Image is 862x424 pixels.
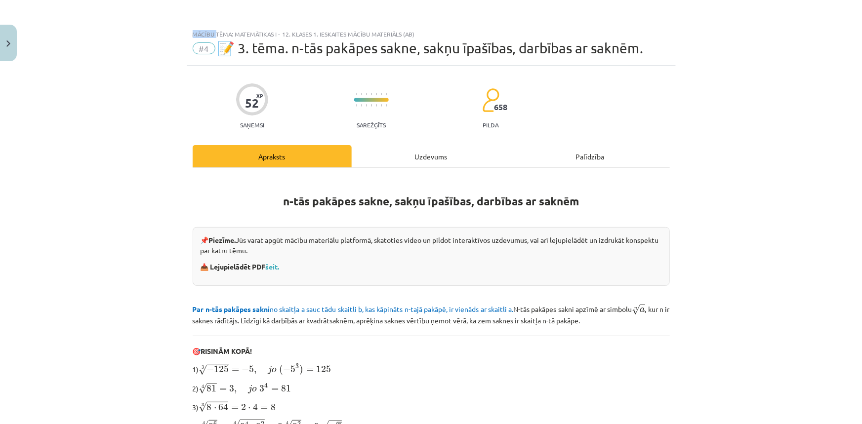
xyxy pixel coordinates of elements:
p: 🎯 [193,346,670,356]
span: √ [199,384,207,394]
span: √ [199,365,207,375]
img: icon-short-line-57e1e144782c952c97e751825c79c345078a6d821885a25fce030b3d8c18986b.svg [376,104,377,107]
span: = [232,368,239,372]
p: Sarežģīts [357,121,386,128]
span: 81 [207,385,217,392]
img: icon-short-line-57e1e144782c952c97e751825c79c345078a6d821885a25fce030b3d8c18986b.svg [371,93,372,95]
p: 📌 Jūs varat apgūt mācību materiālu platformā, skatoties video un pildot interaktīvos uzdevumus, v... [201,235,662,256]
span: 8 [207,404,212,411]
p: 2) [193,382,670,394]
span: √ [632,305,640,315]
span: − [207,366,214,373]
strong: n-tās pakāpes sakne, sakņu īpašības, darbības ar saknēm [283,194,579,208]
span: o [272,368,277,373]
b: RISINĀM KOPĀ! [201,347,252,355]
span: no skaitļa a sauc tādu skaitli b, kas kāpināts n-tajā pakāpē, ir vienāds ar skaitli a. [193,305,514,313]
span: j [248,385,252,393]
span: 64 [218,403,228,411]
span: 8 [271,404,276,411]
div: Mācību tēma: Matemātikas i - 12. klases 1. ieskaites mācību materiāls (ab) [193,31,670,38]
span: = [231,406,239,410]
span: j [268,365,272,374]
img: icon-short-line-57e1e144782c952c97e751825c79c345078a6d821885a25fce030b3d8c18986b.svg [361,93,362,95]
span: = [271,387,279,391]
img: icon-short-line-57e1e144782c952c97e751825c79c345078a6d821885a25fce030b3d8c18986b.svg [356,93,357,95]
span: 81 [281,385,291,392]
img: icon-short-line-57e1e144782c952c97e751825c79c345078a6d821885a25fce030b3d8c18986b.svg [386,104,387,107]
img: icon-short-line-57e1e144782c952c97e751825c79c345078a6d821885a25fce030b3d8c18986b.svg [381,104,382,107]
span: = [219,387,227,391]
span: 3 [295,364,299,369]
span: 5 [290,366,295,373]
p: 3) [193,400,670,413]
img: icon-short-line-57e1e144782c952c97e751825c79c345078a6d821885a25fce030b3d8c18986b.svg [366,104,367,107]
span: 3 [259,385,264,392]
div: Palīdzība [511,145,670,167]
span: 3 [229,385,234,392]
span: 125 [214,366,229,373]
span: = [260,406,268,410]
span: ⋅ [248,407,250,410]
img: icon-close-lesson-0947bae3869378f0d4975bcd49f059093ad1ed9edebbc8119c70593378902aed.svg [6,40,10,47]
p: pilda [483,121,498,128]
img: icon-short-line-57e1e144782c952c97e751825c79c345078a6d821885a25fce030b3d8c18986b.svg [376,93,377,95]
span: ) [299,365,303,375]
span: , [254,369,256,374]
span: 📝 3. tēma. n-tās pakāpes sakne, sakņu īpašības, darbības ar saknēm. [218,40,644,56]
p: Saņemsi [236,121,268,128]
span: √ [199,402,207,412]
span: 125 [316,366,331,373]
b: Par n-tās pakāpes sakni [193,305,270,313]
span: 658 [494,103,508,112]
img: students-c634bb4e5e11cddfef0936a35e636f08e4e9abd3cc4e673bd6f9a4125e45ecb1.svg [482,88,499,113]
span: 4 [264,383,268,388]
div: Apraksts [193,145,352,167]
div: 52 [245,96,259,110]
p: 1) [193,362,670,376]
span: a [640,308,645,312]
img: icon-short-line-57e1e144782c952c97e751825c79c345078a6d821885a25fce030b3d8c18986b.svg [361,104,362,107]
img: icon-short-line-57e1e144782c952c97e751825c79c345078a6d821885a25fce030b3d8c18986b.svg [386,93,387,95]
span: − [283,366,290,373]
span: ⋅ [214,407,216,410]
img: icon-short-line-57e1e144782c952c97e751825c79c345078a6d821885a25fce030b3d8c18986b.svg [366,93,367,95]
img: icon-short-line-57e1e144782c952c97e751825c79c345078a6d821885a25fce030b3d8c18986b.svg [356,104,357,107]
span: 4 [253,403,258,411]
img: icon-short-line-57e1e144782c952c97e751825c79c345078a6d821885a25fce030b3d8c18986b.svg [371,104,372,107]
img: icon-short-line-57e1e144782c952c97e751825c79c345078a6d821885a25fce030b3d8c18986b.svg [381,93,382,95]
a: šeit. [266,262,280,271]
span: = [306,368,314,372]
span: − [242,366,249,373]
span: 5 [249,366,254,373]
div: Uzdevums [352,145,511,167]
p: N-tās pakāpes sakni apzīmē ar simbolu , kur n ir saknes rādītājs. Līdzīgi kā darbībās ar kvadrāts... [193,302,670,326]
span: o [252,387,257,392]
strong: Piezīme. [209,235,236,244]
span: 2 [241,404,246,411]
span: ( [279,365,283,375]
span: XP [256,93,263,98]
span: #4 [193,42,215,54]
span: , [234,388,237,393]
strong: 📥 Lejupielādēt PDF [201,262,281,271]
